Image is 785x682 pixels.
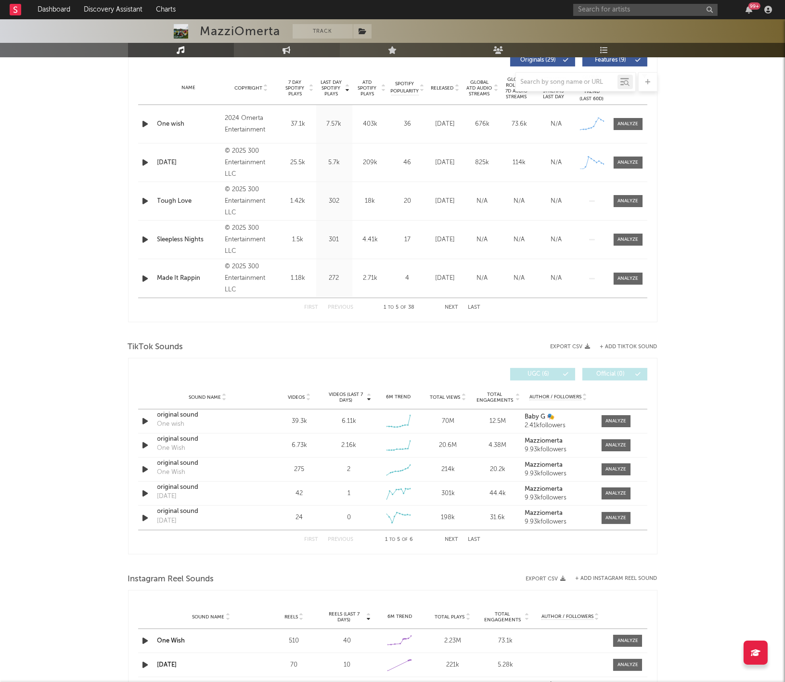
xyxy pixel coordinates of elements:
div: N/A [503,197,536,206]
div: 209k [355,158,386,168]
div: 99 + [748,2,760,10]
a: Mazziomerta [525,438,592,445]
strong: Mazziomerta [525,510,563,516]
div: 2.23M [428,636,476,646]
div: 12.5M [475,417,520,426]
a: Made It Rappin [157,274,220,283]
div: 46 [391,158,425,168]
div: 40 [323,636,371,646]
div: N/A [540,197,573,206]
div: 6M Trend [376,613,424,620]
div: [DATE] [429,274,462,283]
a: Baby G 🎭 [525,414,592,420]
div: N/A [503,235,536,245]
span: of [401,305,407,310]
span: Reels [284,614,298,620]
div: 9.93k followers [525,519,592,525]
div: 17 [391,235,425,245]
div: 214k [425,465,470,474]
div: 6.73k [277,441,322,450]
strong: Baby G 🎭 [525,414,554,420]
div: original sound [157,459,258,468]
div: N/A [466,235,499,245]
div: Tough Love [157,197,220,206]
button: Originals(29) [510,54,575,66]
button: UGC(6) [510,368,575,380]
div: [DATE] [429,158,462,168]
button: Export CSV [551,344,591,350]
span: Originals ( 29 ) [516,57,561,63]
div: 272 [319,274,350,283]
button: Last [468,305,481,310]
div: 2.16k [341,441,356,450]
button: Previous [328,305,354,310]
button: + Add Instagram Reel Sound [576,576,657,581]
div: 25.5k [283,158,314,168]
div: [DATE] [157,158,220,168]
div: 1 5 38 [373,302,426,314]
div: 4 [391,274,425,283]
strong: Mazziomerta [525,486,563,492]
div: MazziOmerta [200,24,281,39]
span: Videos [288,394,305,400]
div: 9.93k followers [525,495,592,501]
div: 73.6k [503,119,536,129]
strong: Mazziomerta [525,438,563,444]
button: Previous [328,537,354,542]
a: One Wish [157,638,185,644]
span: Official ( 0 ) [589,371,633,377]
div: 825k [466,158,499,168]
div: 676k [466,119,499,129]
span: Videos (last 7 days) [326,392,365,403]
div: 20 [391,197,425,206]
div: 2.41k followers [525,422,592,429]
span: Sound Name [192,614,224,620]
strong: Mazziomerta [525,462,563,468]
div: 20.2k [475,465,520,474]
div: One Wish [157,444,186,453]
div: N/A [540,158,573,168]
a: Mazziomerta [525,462,592,469]
div: 5.28k [481,660,529,670]
button: Last [468,537,481,542]
span: Features ( 9 ) [589,57,633,63]
span: Total Engagements [475,392,514,403]
div: 9.93k followers [525,471,592,477]
div: 198k [425,513,470,523]
div: 275 [277,465,322,474]
a: original sound [157,434,258,444]
div: © 2025 300 Entertainment LLC [225,184,277,219]
div: 1 5 6 [373,534,426,546]
div: [DATE] [429,119,462,129]
div: 4.41k [355,235,386,245]
div: 31.6k [475,513,520,523]
a: One wish [157,119,220,129]
div: 1 [347,489,350,498]
div: 114k [503,158,536,168]
div: 44.4k [475,489,520,498]
span: Total Views [430,394,460,400]
div: [DATE] [157,516,177,526]
a: original sound [157,483,258,492]
button: First [305,537,319,542]
div: N/A [503,274,536,283]
div: 1.5k [283,235,314,245]
button: 99+ [746,6,752,13]
div: N/A [540,119,573,129]
div: 301k [425,489,470,498]
button: Official(0) [582,368,647,380]
div: N/A [466,274,499,283]
div: 70M [425,417,470,426]
span: of [402,538,408,542]
div: © 2025 300 Entertainment LLC [225,261,277,296]
div: 20.6M [425,441,470,450]
a: original sound [157,507,258,516]
div: + Add Instagram Reel Sound [566,576,657,581]
div: 0 [347,513,351,523]
button: Track [293,24,353,39]
span: Author / Followers [541,614,593,620]
div: 10 [323,660,371,670]
button: Features(9) [582,54,647,66]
